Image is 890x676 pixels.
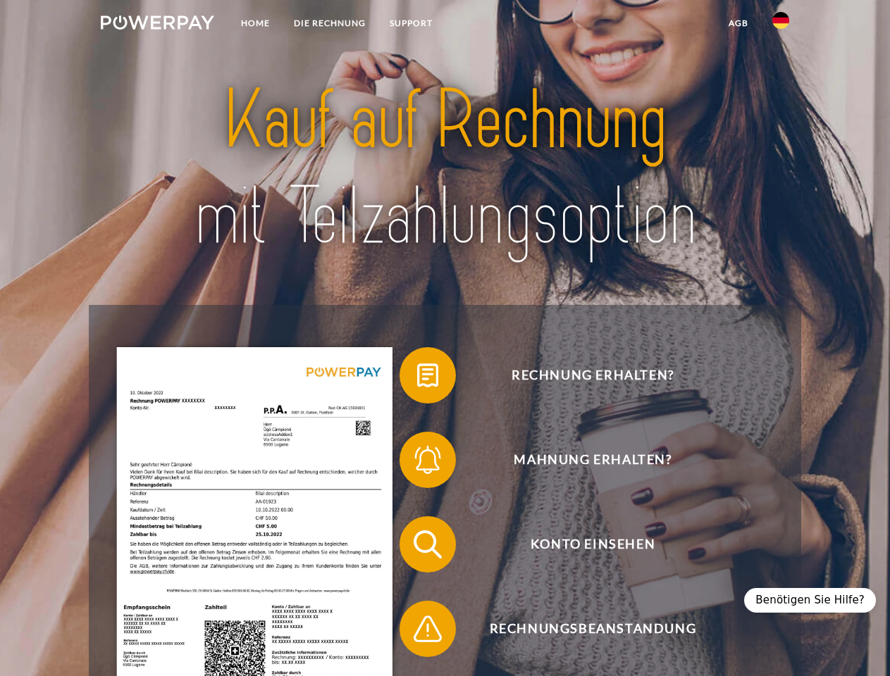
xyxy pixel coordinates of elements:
span: Rechnungsbeanstandung [420,601,765,657]
a: SUPPORT [378,11,445,36]
a: Home [229,11,282,36]
div: Benötigen Sie Hilfe? [744,588,876,613]
img: qb_bill.svg [410,358,445,393]
img: logo-powerpay-white.svg [101,15,214,30]
img: qb_search.svg [410,527,445,562]
button: Konto einsehen [400,516,766,572]
img: qb_warning.svg [410,611,445,646]
span: Mahnung erhalten? [420,432,765,488]
img: qb_bell.svg [410,442,445,477]
button: Rechnung erhalten? [400,347,766,403]
a: agb [717,11,760,36]
span: Rechnung erhalten? [420,347,765,403]
img: de [772,12,789,29]
a: DIE RECHNUNG [282,11,378,36]
button: Rechnungsbeanstandung [400,601,766,657]
img: title-powerpay_de.svg [135,68,755,270]
button: Mahnung erhalten? [400,432,766,488]
span: Konto einsehen [420,516,765,572]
